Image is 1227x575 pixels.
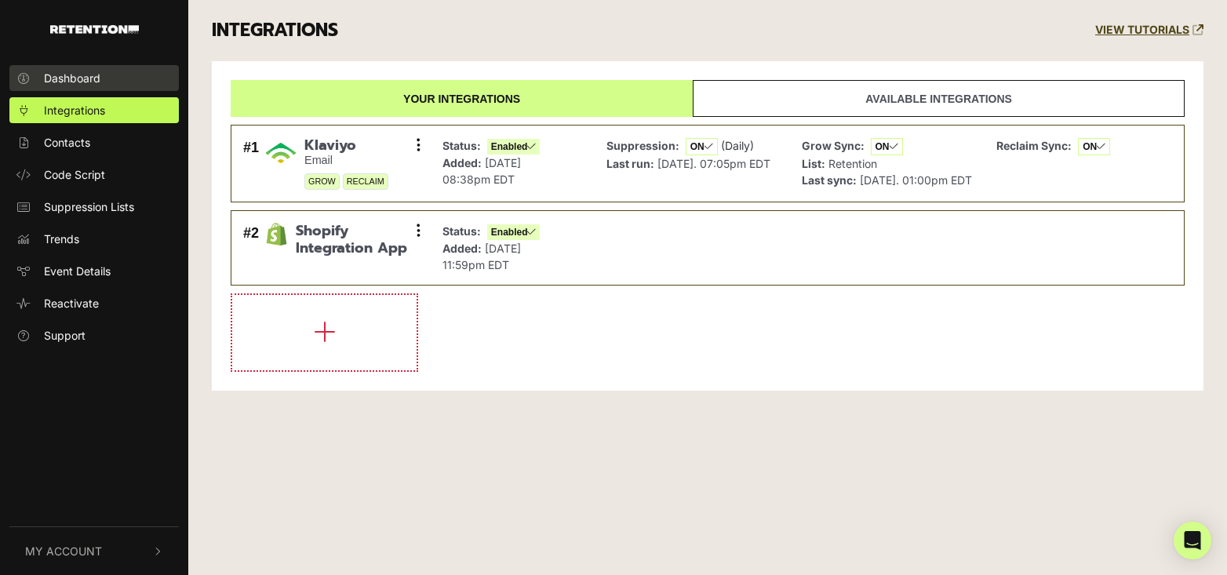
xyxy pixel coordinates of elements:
span: Klaviyo [304,137,388,155]
a: Event Details [9,258,179,284]
a: Contacts [9,129,179,155]
div: #1 [243,137,259,191]
span: ON [686,138,718,155]
div: #2 [243,223,259,273]
span: [DATE] 08:38pm EDT [442,156,521,186]
img: Klaviyo [265,137,297,169]
span: RECLAIM [343,173,388,190]
strong: Added: [442,242,482,255]
span: Trends [44,231,79,247]
strong: Reclaim Sync: [996,139,1072,152]
strong: Grow Sync: [802,139,865,152]
a: Dashboard [9,65,179,91]
span: My Account [25,543,102,559]
strong: Status: [442,139,481,152]
strong: Last sync: [802,173,857,187]
a: Support [9,322,179,348]
div: Open Intercom Messenger [1174,522,1211,559]
a: Code Script [9,162,179,187]
span: Code Script [44,166,105,183]
span: Integrations [44,102,105,118]
span: Shopify Integration App [296,223,419,257]
strong: Added: [442,156,482,169]
small: Email [304,154,388,167]
a: Available integrations [693,80,1185,117]
span: Contacts [44,134,90,151]
span: GROW [304,173,340,190]
span: [DATE]. 01:00pm EDT [860,173,972,187]
strong: List: [802,157,825,170]
strong: Status: [442,224,481,238]
a: Your integrations [231,80,693,117]
span: Enabled [487,224,541,240]
a: Suppression Lists [9,194,179,220]
span: Retention [828,157,877,170]
span: Reactivate [44,295,99,311]
strong: Suppression: [606,139,679,152]
strong: Last run: [606,157,654,170]
img: Retention.com [50,25,139,34]
span: Event Details [44,263,111,279]
span: Dashboard [44,70,100,86]
h3: INTEGRATIONS [212,20,338,42]
span: Suppression Lists [44,198,134,215]
span: [DATE]. 07:05pm EDT [657,157,770,170]
img: Shopify Integration App [265,223,288,246]
a: VIEW TUTORIALS [1095,24,1203,37]
span: ON [871,138,903,155]
span: (Daily) [721,139,754,152]
a: Reactivate [9,290,179,316]
span: ON [1078,138,1110,155]
span: Enabled [487,139,541,155]
a: Trends [9,226,179,252]
span: Support [44,327,86,344]
a: Integrations [9,97,179,123]
button: My Account [9,527,179,575]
